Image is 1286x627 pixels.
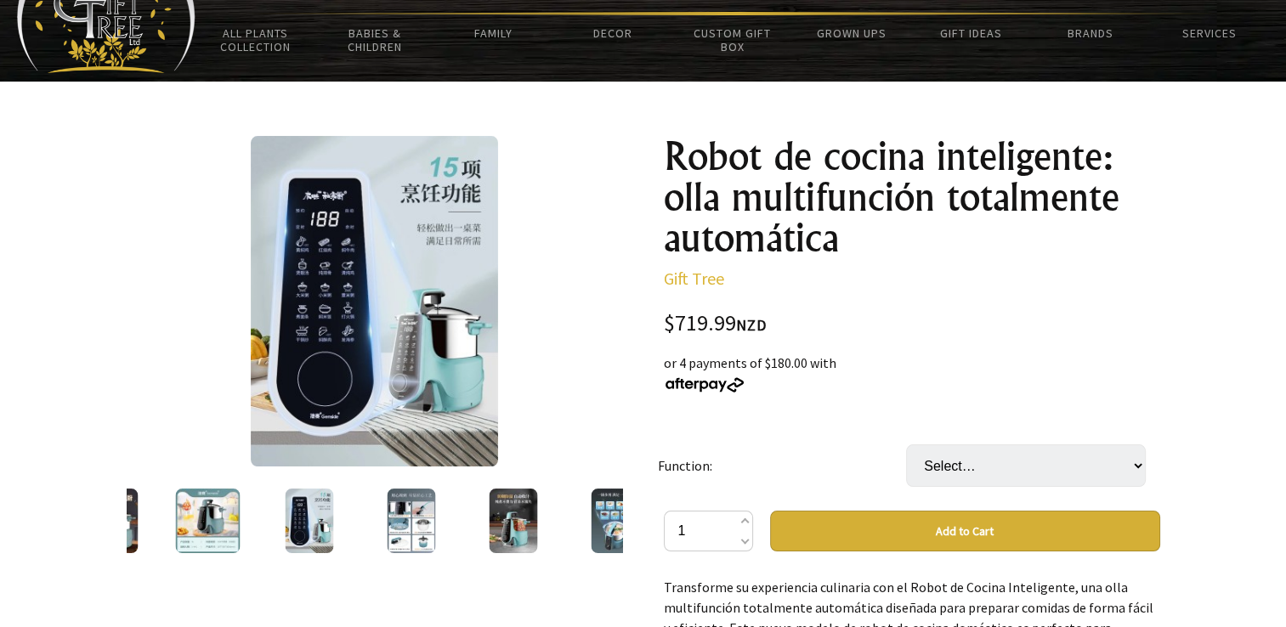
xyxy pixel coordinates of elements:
[1150,15,1269,51] a: Services
[387,489,435,553] img: Robot de cocina inteligente: olla multifunción totalmente automática
[664,353,1160,393] div: or 4 payments of $180.00 with
[489,489,537,553] img: Robot de cocina inteligente: olla multifunción totalmente automática
[664,268,724,289] a: Gift Tree
[736,315,767,335] span: NZD
[658,421,906,511] td: Function:
[314,15,433,65] a: Babies & Children
[792,15,911,51] a: Grown Ups
[1030,15,1149,51] a: Brands
[770,511,1160,551] button: Add to Cart
[251,136,499,466] img: Robot de cocina inteligente: olla multifunción totalmente automática
[195,15,314,65] a: All Plants Collection
[73,489,138,553] img: Robot de cocina inteligente: olla multifunción totalmente automática
[911,15,1030,51] a: Gift Ideas
[175,489,240,553] img: Robot de cocina inteligente: olla multifunción totalmente automática
[434,15,553,51] a: Family
[553,15,672,51] a: Decor
[664,136,1160,258] h1: Robot de cocina inteligente: olla multifunción totalmente automática
[672,15,791,65] a: Custom Gift Box
[591,489,639,553] img: Robot de cocina inteligente: olla multifunción totalmente automática
[285,489,333,553] img: Robot de cocina inteligente: olla multifunción totalmente automática
[664,377,745,393] img: Afterpay
[664,313,1160,336] div: $719.99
